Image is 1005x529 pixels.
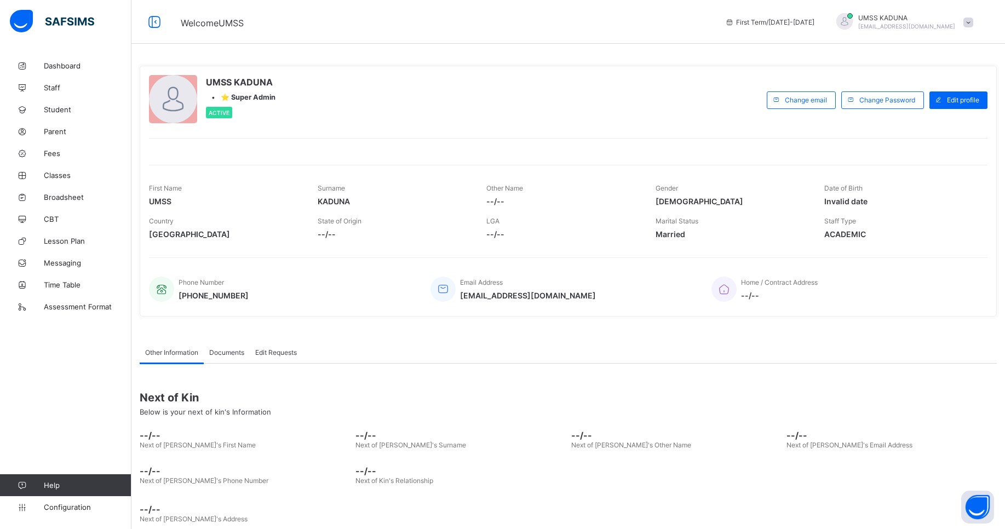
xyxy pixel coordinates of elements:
[149,217,174,225] span: Country
[140,441,256,449] span: Next of [PERSON_NAME]'s First Name
[206,93,275,101] div: •
[858,23,955,30] span: [EMAIL_ADDRESS][DOMAIN_NAME]
[140,515,248,523] span: Next of [PERSON_NAME]'s Address
[725,18,814,26] span: session/term information
[318,197,470,206] span: KADUNA
[571,430,782,441] span: --/--
[656,217,698,225] span: Marital Status
[140,476,268,485] span: Next of [PERSON_NAME]'s Phone Number
[486,229,639,239] span: --/--
[486,217,499,225] span: LGA
[355,430,566,441] span: --/--
[741,291,818,300] span: --/--
[209,110,229,116] span: Active
[824,184,863,192] span: Date of Birth
[206,77,275,88] span: UMSS KADUNA
[656,229,808,239] span: Married
[824,197,977,206] span: Invalid date
[44,280,131,289] span: Time Table
[149,197,301,206] span: UMSS
[656,197,808,206] span: [DEMOGRAPHIC_DATA]
[859,96,915,104] span: Change Password
[140,465,350,476] span: --/--
[44,503,131,511] span: Configuration
[656,184,678,192] span: Gender
[825,13,979,31] div: UMSSKADUNA
[44,127,131,136] span: Parent
[44,171,131,180] span: Classes
[486,184,523,192] span: Other Name
[486,197,639,206] span: --/--
[145,348,198,357] span: Other Information
[140,504,997,515] span: --/--
[44,83,131,92] span: Staff
[355,476,433,485] span: Next of Kin's Relationship
[318,217,361,225] span: State of Origin
[221,93,275,101] span: ⭐ Super Admin
[355,465,566,476] span: --/--
[318,184,345,192] span: Surname
[786,441,912,449] span: Next of [PERSON_NAME]'s Email Address
[140,407,271,416] span: Below is your next of kin's Information
[460,291,596,300] span: [EMAIL_ADDRESS][DOMAIN_NAME]
[741,278,818,286] span: Home / Contract Address
[149,184,182,192] span: First Name
[209,348,244,357] span: Documents
[44,215,131,223] span: CBT
[355,441,466,449] span: Next of [PERSON_NAME]'s Surname
[179,291,249,300] span: [PHONE_NUMBER]
[44,193,131,202] span: Broadsheet
[785,96,827,104] span: Change email
[44,481,131,490] span: Help
[824,229,977,239] span: ACADEMIC
[44,105,131,114] span: Student
[10,10,94,33] img: safsims
[824,217,856,225] span: Staff Type
[44,302,131,311] span: Assessment Format
[318,229,470,239] span: --/--
[858,14,955,22] span: UMSS KADUNA
[179,278,224,286] span: Phone Number
[44,149,131,158] span: Fees
[140,391,997,404] span: Next of Kin
[181,18,244,28] span: Welcome UMSS
[44,237,131,245] span: Lesson Plan
[786,430,997,441] span: --/--
[460,278,503,286] span: Email Address
[947,96,979,104] span: Edit profile
[140,430,350,441] span: --/--
[961,491,994,524] button: Open asap
[44,258,131,267] span: Messaging
[571,441,691,449] span: Next of [PERSON_NAME]'s Other Name
[149,229,301,239] span: [GEOGRAPHIC_DATA]
[255,348,297,357] span: Edit Requests
[44,61,131,70] span: Dashboard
